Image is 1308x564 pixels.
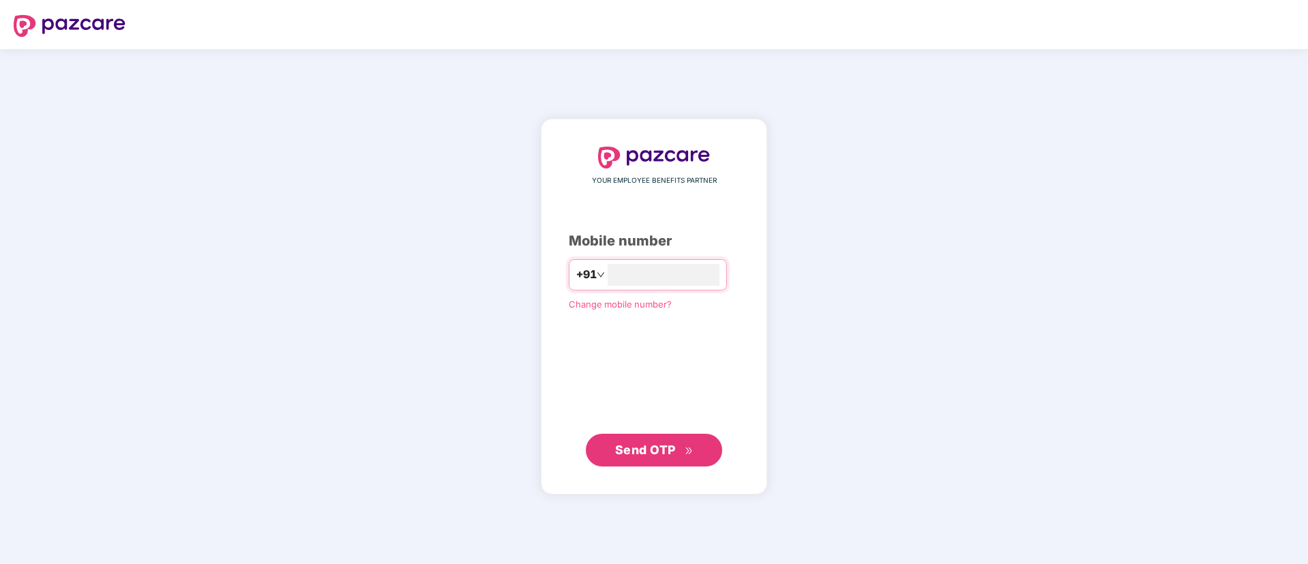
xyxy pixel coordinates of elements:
[685,447,694,456] span: double-right
[569,299,672,310] a: Change mobile number?
[569,231,739,252] div: Mobile number
[615,443,676,457] span: Send OTP
[592,175,717,186] span: YOUR EMPLOYEE BENEFITS PARTNER
[14,15,125,37] img: logo
[576,266,597,283] span: +91
[586,434,722,466] button: Send OTPdouble-right
[598,147,710,168] img: logo
[597,271,605,279] span: down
